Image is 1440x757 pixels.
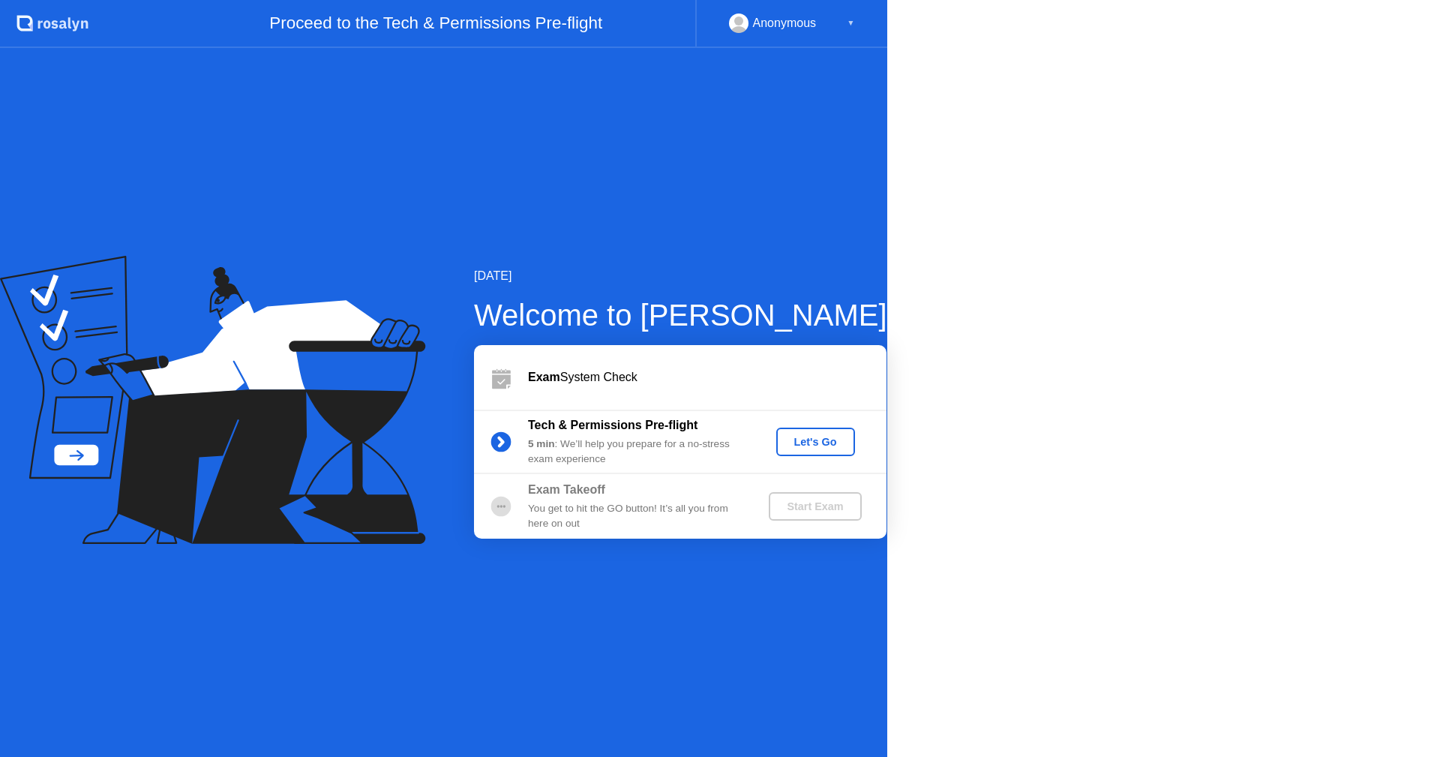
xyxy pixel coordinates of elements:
div: Start Exam [775,500,855,512]
div: ▼ [847,14,854,33]
b: Exam Takeoff [528,483,605,496]
button: Start Exam [769,492,861,521]
b: 5 min [528,438,555,449]
b: Tech & Permissions Pre-flight [528,419,697,431]
div: [DATE] [474,267,887,285]
div: : We’ll help you prepare for a no-stress exam experience [528,437,744,467]
div: Anonymous [753,14,817,33]
div: You get to hit the GO button! It’s all you from here on out [528,501,744,532]
b: Exam [528,371,560,383]
div: Welcome to [PERSON_NAME] [474,293,887,338]
div: Let's Go [782,436,849,448]
button: Let's Go [776,428,855,456]
div: System Check [528,368,886,386]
